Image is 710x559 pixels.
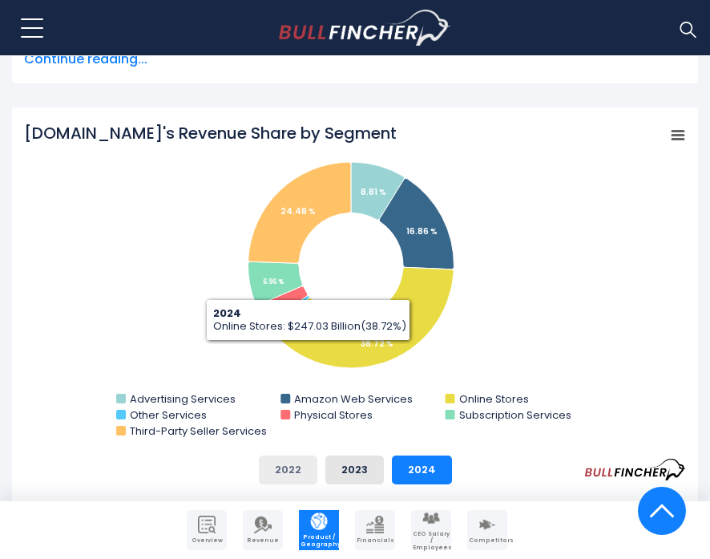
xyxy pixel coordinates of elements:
[361,186,386,198] tspan: 8.81 %
[467,510,507,550] a: Company Competitors
[413,531,450,551] span: CEO Salary / Employees
[459,407,571,423] text: Subscription Services
[325,456,384,484] button: 2023
[357,537,393,544] span: Financials
[355,510,395,550] a: Company Financials
[406,225,438,237] tspan: 16.86 %
[188,537,225,544] span: Overview
[469,537,506,544] span: Competitors
[263,277,284,286] tspan: 6.96 %
[130,407,207,423] text: Other Services
[299,510,339,550] a: Company Product/Geography
[243,510,283,550] a: Company Revenue
[294,407,373,423] text: Physical Stores
[280,205,316,217] tspan: 24.48 %
[294,391,413,407] text: Amazon Web Services
[244,537,281,544] span: Revenue
[24,50,686,69] span: Continue reading...
[279,10,451,47] img: bullfincher logo
[24,122,686,443] svg: Amazon.com's Revenue Share by Segment
[301,534,337,548] span: Product / Geography
[361,338,393,350] tspan: 38.72 %
[392,456,452,484] button: 2024
[411,510,451,550] a: Company Employees
[277,310,299,319] tspan: 0.85 %
[187,510,227,550] a: Company Overview
[130,423,267,439] text: Third-Party Seller Services
[259,456,317,484] button: 2022
[279,10,451,47] a: Go to homepage
[130,391,236,407] text: Advertising Services
[24,122,397,144] tspan: [DOMAIN_NAME]'s Revenue Share by Segment
[459,391,529,407] text: Online Stores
